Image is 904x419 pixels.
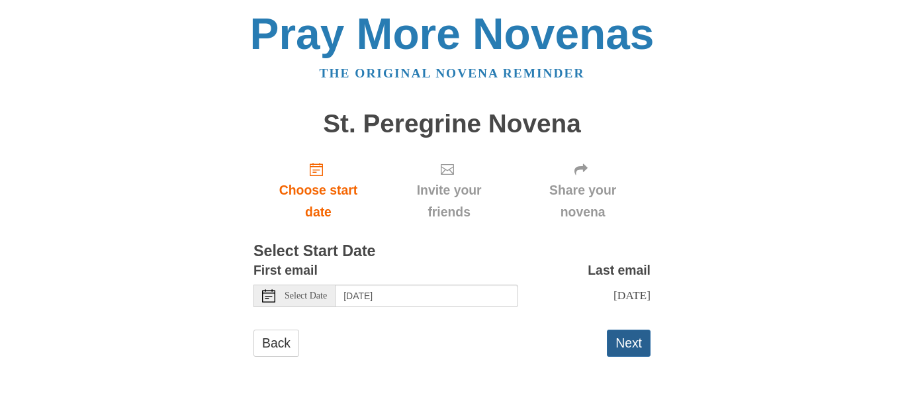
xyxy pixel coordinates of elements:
[250,9,655,58] a: Pray More Novenas
[588,259,651,281] label: Last email
[383,151,515,230] div: Click "Next" to confirm your start date first.
[253,330,299,357] a: Back
[528,179,637,223] span: Share your novena
[253,259,318,281] label: First email
[613,289,651,302] span: [DATE]
[253,243,651,260] h3: Select Start Date
[267,179,370,223] span: Choose start date
[253,110,651,138] h1: St. Peregrine Novena
[253,151,383,230] a: Choose start date
[320,66,585,80] a: The original novena reminder
[607,330,651,357] button: Next
[515,151,651,230] div: Click "Next" to confirm your start date first.
[396,179,502,223] span: Invite your friends
[285,291,327,301] span: Select Date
